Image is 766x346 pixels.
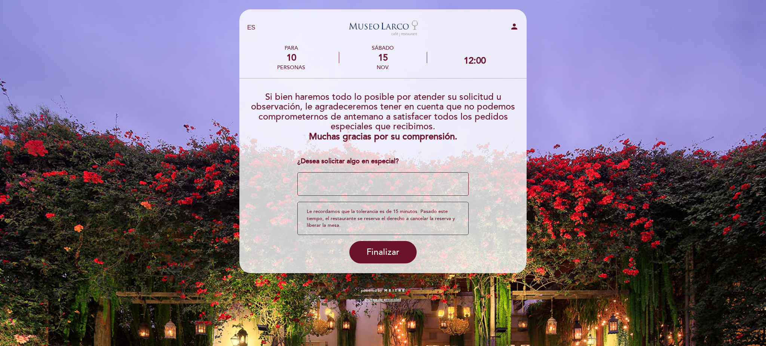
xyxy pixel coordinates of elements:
div: nov. [339,64,426,71]
img: MEITRE [384,289,405,293]
a: Museo [PERSON_NAME][GEOGRAPHIC_DATA] - Restaurant [336,18,430,38]
div: personas [277,64,305,71]
button: Finalizar [349,241,417,263]
div: Le recordamos que la tolerancia es de 15 minutos. Pasado este tiempo, el restaurante se reserva e... [297,202,469,235]
button: person [510,22,519,34]
span: Finalizar [367,247,399,257]
span: Si bien haremos todo lo posible por atender su solicitud u observación, le agradeceremos tener en... [251,92,515,132]
i: person [510,22,519,31]
span: powered by [361,288,382,293]
div: PARA [277,45,305,51]
div: ¿Desea solicitar algo en especial? [297,157,469,166]
a: powered by [361,288,405,293]
div: 15 [339,52,426,63]
b: Muchas gracias por su comprensión. [309,131,457,142]
div: 12:00 [464,55,486,66]
div: 10 [277,52,305,63]
a: Política de privacidad [365,297,401,302]
div: sábado [339,45,426,51]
